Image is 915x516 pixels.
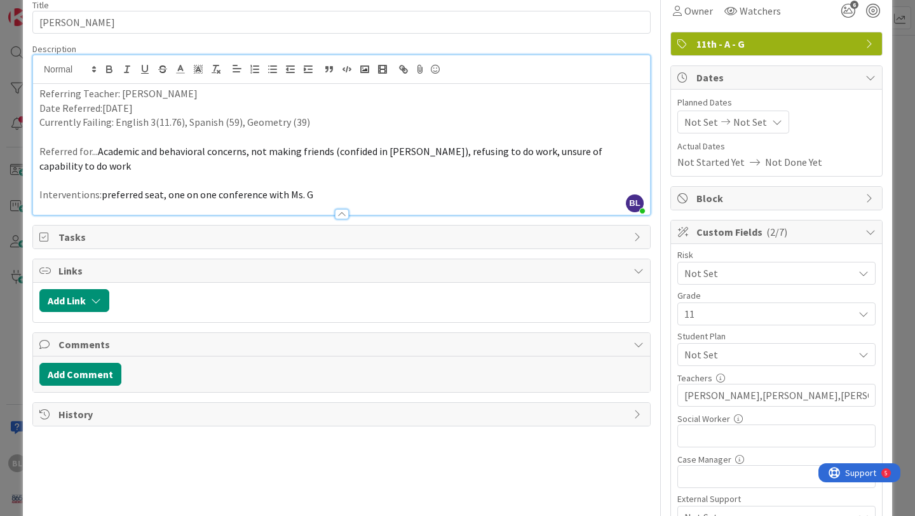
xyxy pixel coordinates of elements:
label: Teachers [677,372,712,384]
span: Not Set [733,114,767,130]
span: 11th - A - G [696,36,859,51]
div: Student Plan [677,332,876,341]
span: Description [32,43,76,55]
label: Social Worker [677,413,730,424]
span: Not Set [684,114,718,130]
span: Academic and behavioral concerns, not making friends (confided in [PERSON_NAME]), refusing to do ... [39,145,604,172]
button: Add Comment [39,363,121,386]
span: Planned Dates [677,96,876,109]
span: Tasks [58,229,627,245]
p: Interventions: [39,187,644,202]
span: BL [626,194,644,212]
p: Referred for... [39,144,644,173]
span: Owner [684,3,713,18]
label: Case Manager [677,454,731,465]
span: Dates [696,70,859,85]
span: Not Set [684,264,847,282]
span: preferred seat, one on one conference with Ms. G [102,188,313,201]
span: Not Set [684,347,853,362]
p: Referring Teacher: [PERSON_NAME] [39,86,644,101]
span: 11 [684,305,847,323]
span: Actual Dates [677,140,876,153]
span: Not Started Yet [677,154,745,170]
span: History [58,407,627,422]
div: Risk [677,250,876,259]
div: Grade [677,291,876,300]
div: 5 [66,5,69,15]
span: Block [696,191,859,206]
div: External Support [677,494,876,503]
p: Currently Failing: English 3(11.76), Spanish (59), Geometry (39) [39,115,644,130]
span: Support [27,2,58,17]
span: Links [58,263,627,278]
p: Date Referred:[DATE] [39,101,644,116]
span: Comments [58,337,627,352]
span: Watchers [740,3,781,18]
span: 6 [850,1,858,9]
span: ( 2/7 ) [766,226,787,238]
input: type card name here... [32,11,651,34]
button: Add Link [39,289,109,312]
span: Not Done Yet [765,154,822,170]
span: Custom Fields [696,224,859,240]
